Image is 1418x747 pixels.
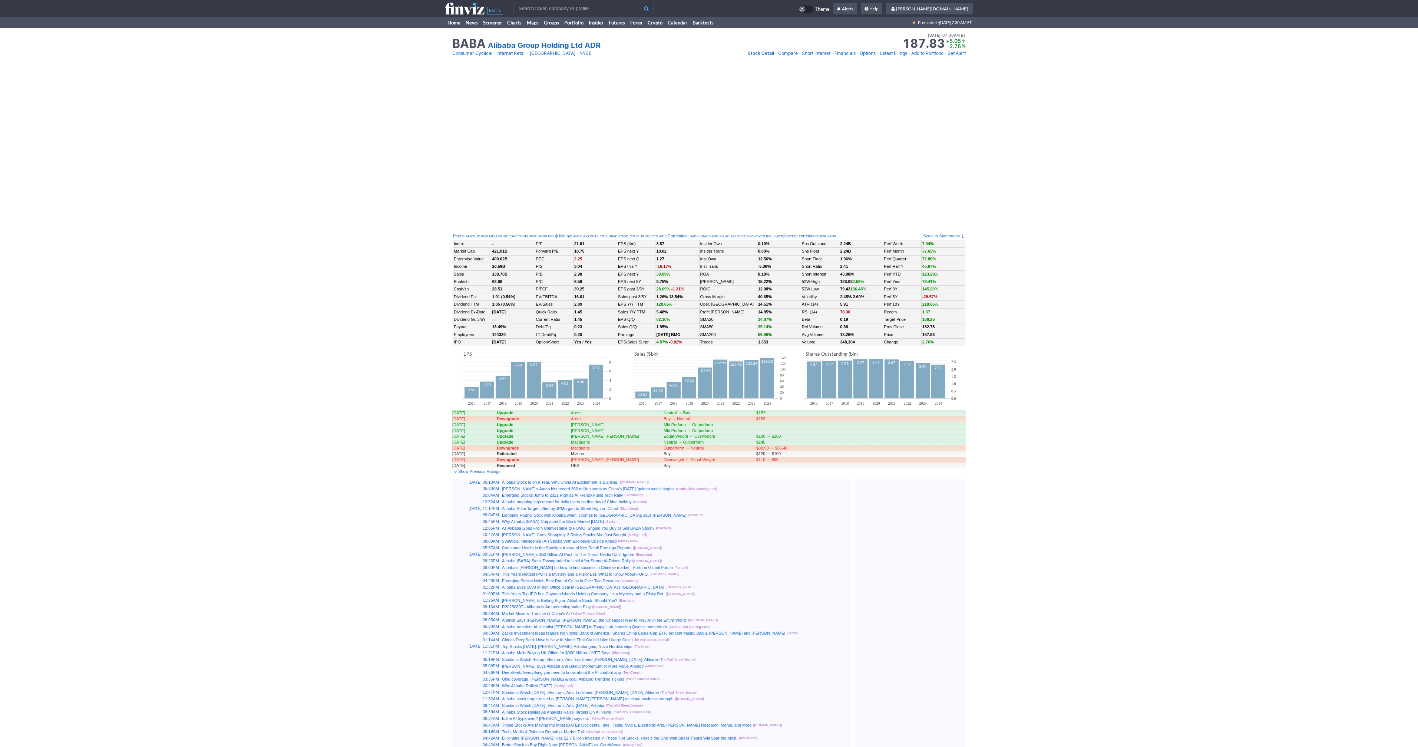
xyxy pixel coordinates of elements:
[502,519,604,524] a: Why Alibaba (BABA) Outpaced the Stock Market [DATE]
[669,340,682,344] span: -0.82%
[656,340,668,344] span: 4.87%
[883,293,921,300] td: Perf 5Y
[840,257,852,261] a: 1.96%
[801,301,839,308] td: ATR (14)
[775,50,777,57] span: •
[617,270,655,278] td: EPS next Y
[466,234,475,239] a: AMZN
[758,279,772,284] b: 15.22%
[922,310,930,314] span: 1.37
[452,469,500,474] a: Show Previous Ratings
[453,234,464,238] a: Peers
[502,651,610,655] a: Alibaba Mulls Buying HK Office for $900 Million, HKET Says
[574,241,585,246] b: 21.91
[628,17,645,28] a: Forex
[699,240,757,248] td: Insider Own
[453,240,491,248] td: Index
[699,286,757,293] td: ROIC
[773,234,783,239] a: KWEB
[526,50,529,57] span: •
[948,50,966,57] a: Set Alert
[827,234,837,239] a: YANG
[758,294,772,299] b: 40.65%
[452,38,486,50] h1: BABA
[883,301,921,308] td: Perf 10Y
[896,6,968,11] span: [PERSON_NAME][DOMAIN_NAME]
[886,3,973,15] a: [PERSON_NAME][DOMAIN_NAME]
[699,248,757,255] td: Insider Trans
[758,257,772,261] b: 12.56%
[840,302,848,306] b: 5.91
[574,249,585,253] b: 18.75
[492,279,502,284] b: 63.06
[452,50,492,57] a: Consumer Cyclical
[748,50,774,57] a: Stock Detail
[590,234,599,239] a: XNTK
[944,50,947,57] span: •
[502,506,618,511] a: Alibaba Price Target Lifted by JPMorgan to Street High on Cloud
[758,317,772,322] span: 14.87%
[815,5,830,13] span: Theme
[574,317,582,322] b: 1.45
[492,264,505,269] b: 20.59B
[556,233,667,239] div: | :
[606,17,628,28] a: Futures
[538,234,547,239] a: SHOP
[502,572,649,576] a: This Years Hottest IPO Is a Mystery and a Risky Bet. What to Know About FOFO.
[492,241,493,246] small: -
[801,240,839,248] td: Shs Outstand
[502,670,621,675] a: DeepSeek: Everything you need to know about the AI chatbot app
[573,234,582,239] a: AVEM
[502,605,591,609] a: R20250807 - Alibaba Is An Interesting Value Play
[840,264,848,269] a: 2.41
[710,234,719,239] a: BABO
[798,5,830,13] a: Theme
[502,684,552,688] a: Why Alibaba Rallied [DATE]
[880,50,907,57] a: Latest Filings
[801,316,839,323] td: Beta
[802,264,822,269] a: Short Ratio
[502,743,622,747] a: Better Stock to Buy Right Now: [PERSON_NAME] vs. CoreWeave
[535,263,573,270] td: P/S
[941,32,942,39] span: •
[502,618,687,622] a: Analyst Says [PERSON_NAME] ([PERSON_NAME]) the 'Cheapest Way to Play AI in the Entire World'
[801,248,839,255] td: Shs Float
[530,50,575,57] a: [GEOGRAPHIC_DATA]
[922,249,936,253] span: 37.65%
[535,316,573,323] td: Current Ratio
[802,272,826,276] a: Short Interest
[617,255,655,263] td: EPS next Q
[746,234,754,239] a: YINN
[502,657,658,662] a: Stocks to Watch Recap: Electronic Arts, Lockheed [PERSON_NAME], [DATE], Alibaba
[748,50,774,56] span: Stock Detail
[784,234,818,238] a: Inverse correlation
[463,17,480,28] a: News
[766,234,773,239] a: PGJ
[574,279,582,284] b: 6.59
[502,736,737,740] a: Billionaire [PERSON_NAME] Has $2.7 Billion Invested in These 7 AI Stocks. Here's the One Wall Str...
[502,644,632,649] a: Top Stocks [DATE]: [PERSON_NAME], Alibaba gain; Novo Nordisk slips
[513,3,654,14] input: Search ticker, company or profile
[840,249,851,253] b: 2.24B
[840,241,851,246] b: 2.24B
[690,17,716,28] a: Backtests
[758,241,770,246] b: 0.10%
[922,264,936,269] span: 45.87%
[840,272,854,276] a: 43.98M
[492,294,515,299] a: 1.01 (0.54%)
[659,234,667,239] a: APIE
[884,317,906,322] a: Target Price
[656,332,680,337] a: [DATE] BMO
[502,710,611,714] a: Alibaba Stock Rallies As Analysts Raise Targets On AI News
[562,17,586,28] a: Portfolio
[799,50,801,57] span: •
[618,234,629,239] a: CGGO
[840,294,864,299] small: 2.45% 2.60%
[922,287,938,291] span: 145.20%
[883,286,921,293] td: Perf 3Y
[922,317,935,322] a: 188.25
[820,234,827,239] a: FXP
